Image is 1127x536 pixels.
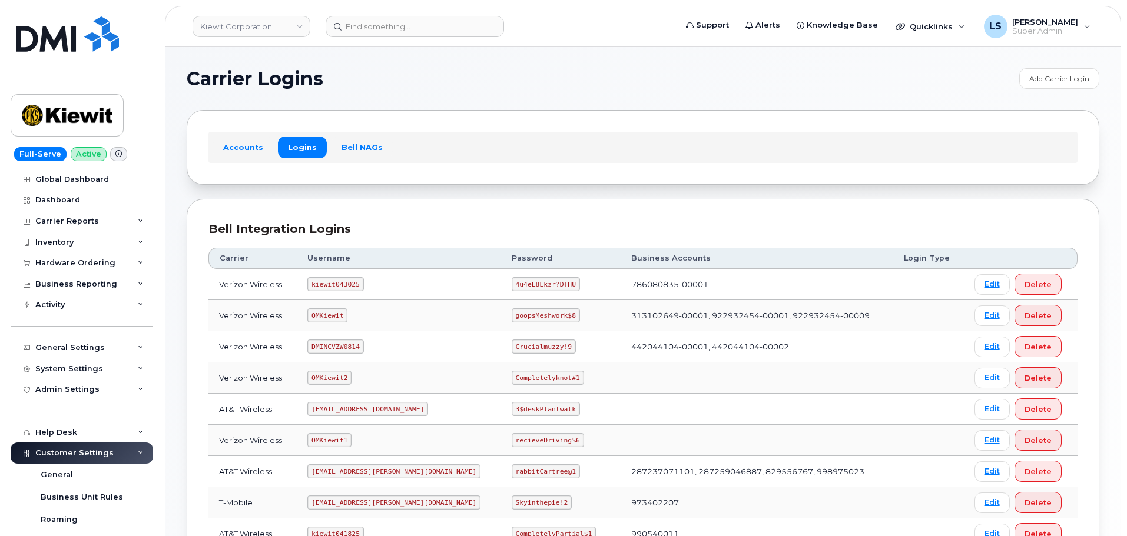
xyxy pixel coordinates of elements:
code: [EMAIL_ADDRESS][PERSON_NAME][DOMAIN_NAME] [307,495,480,510]
td: 442044104-00001, 442044104-00002 [621,331,893,362]
a: Logins [278,137,327,158]
td: 973402207 [621,487,893,518]
code: rabbitCartree@1 [512,464,580,478]
th: Business Accounts [621,248,893,269]
button: Delete [1015,430,1062,451]
a: Edit [974,337,1010,357]
code: Completelyknot#1 [512,371,584,385]
button: Delete [1015,461,1062,482]
code: Skyinthepie!2 [512,495,572,510]
a: Accounts [213,137,273,158]
th: Password [501,248,621,269]
th: Username [297,248,501,269]
td: Verizon Wireless [208,362,297,394]
button: Delete [1015,398,1062,420]
button: Delete [1015,492,1062,513]
span: Carrier Logins [187,70,323,88]
span: Delete [1025,341,1052,352]
code: 4u4eL8Ekzr?DTHU [512,277,580,291]
span: Delete [1025,372,1052,384]
span: Delete [1025,404,1052,415]
button: Delete [1015,336,1062,357]
code: goopsMeshwork$8 [512,308,580,322]
code: DMINCVZW0814 [307,339,363,354]
td: 786080835-00001 [621,269,893,300]
td: 313102649-00001, 922932454-00001, 922932454-00009 [621,300,893,331]
code: [EMAIL_ADDRESS][PERSON_NAME][DOMAIN_NAME] [307,464,480,478]
a: Add Carrier Login [1019,68,1099,89]
span: Delete [1025,279,1052,290]
span: Delete [1025,497,1052,508]
td: Verizon Wireless [208,331,297,362]
a: Edit [974,461,1010,482]
td: Verizon Wireless [208,269,297,300]
a: Bell NAGs [332,137,393,158]
th: Login Type [893,248,964,269]
span: Delete [1025,435,1052,446]
td: AT&T Wireless [208,456,297,487]
td: 287237071101, 287259046887, 829556767, 998975023 [621,456,893,487]
td: Verizon Wireless [208,425,297,456]
td: Verizon Wireless [208,300,297,331]
code: OMKiewit2 [307,371,352,385]
code: [EMAIL_ADDRESS][DOMAIN_NAME] [307,402,428,416]
a: Edit [974,305,1010,326]
button: Delete [1015,367,1062,388]
span: Delete [1025,466,1052,477]
code: 3$deskPlantwalk [512,402,580,416]
th: Carrier [208,248,297,269]
code: recieveDriving%6 [512,433,584,447]
td: AT&T Wireless [208,394,297,425]
a: Edit [974,274,1010,295]
button: Delete [1015,274,1062,295]
button: Delete [1015,305,1062,326]
span: Delete [1025,310,1052,321]
code: Crucialmuzzy!9 [512,339,576,354]
code: OMKiewit1 [307,433,352,447]
a: Edit [974,430,1010,451]
div: Bell Integration Logins [208,221,1078,238]
td: T-Mobile [208,487,297,518]
a: Edit [974,399,1010,420]
code: kiewit043025 [307,277,363,291]
a: Edit [974,492,1010,513]
a: Edit [974,368,1010,388]
code: OMKiewit [307,308,347,322]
